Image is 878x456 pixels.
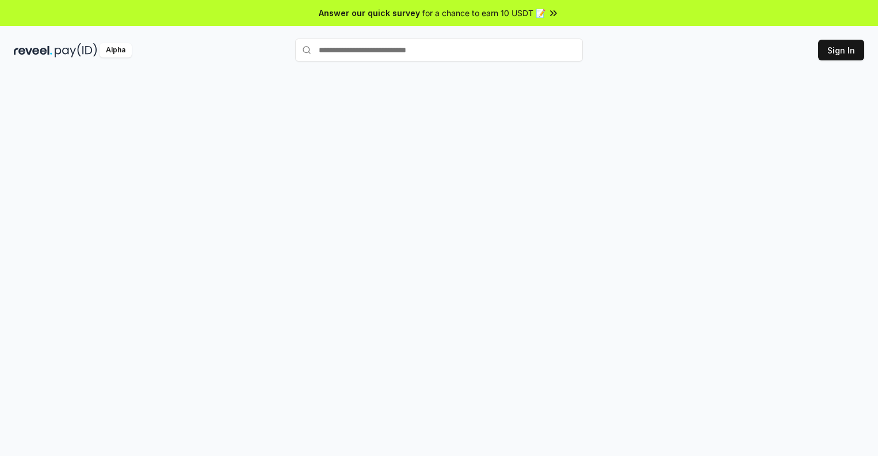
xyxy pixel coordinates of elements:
[100,43,132,58] div: Alpha
[55,43,97,58] img: pay_id
[14,43,52,58] img: reveel_dark
[319,7,420,19] span: Answer our quick survey
[422,7,545,19] span: for a chance to earn 10 USDT 📝
[818,40,864,60] button: Sign In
